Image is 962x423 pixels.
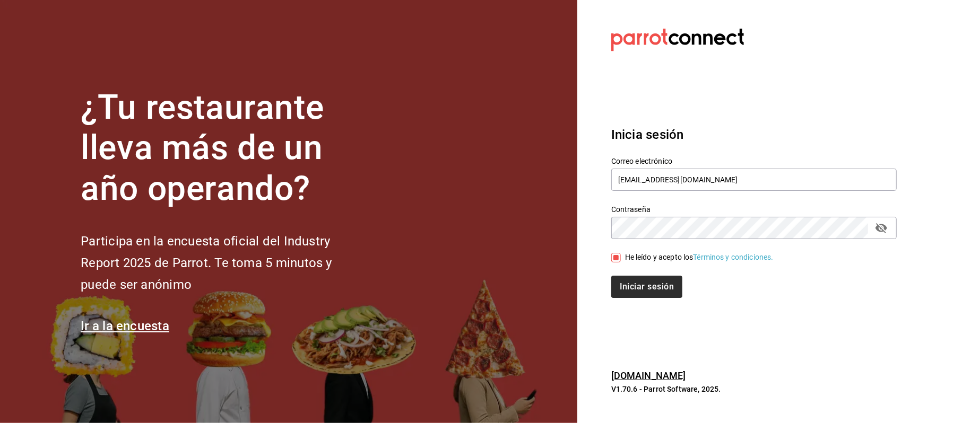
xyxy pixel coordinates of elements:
a: Términos y condiciones. [694,253,774,261]
button: passwordField [872,219,890,237]
a: [DOMAIN_NAME] [611,370,686,381]
div: He leído y acepto los [625,252,774,263]
label: Correo electrónico [611,157,897,165]
a: Ir a la encuesta [81,319,169,333]
h3: Inicia sesión [611,125,897,144]
input: Ingresa tu correo electrónico [611,169,897,191]
label: Contraseña [611,206,897,213]
button: Iniciar sesión [611,276,682,298]
h1: ¿Tu restaurante lleva más de un año operando? [81,87,367,209]
h2: Participa en la encuesta oficial del Industry Report 2025 de Parrot. Te toma 5 minutos y puede se... [81,231,367,295]
p: V1.70.6 - Parrot Software, 2025. [611,384,897,394]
